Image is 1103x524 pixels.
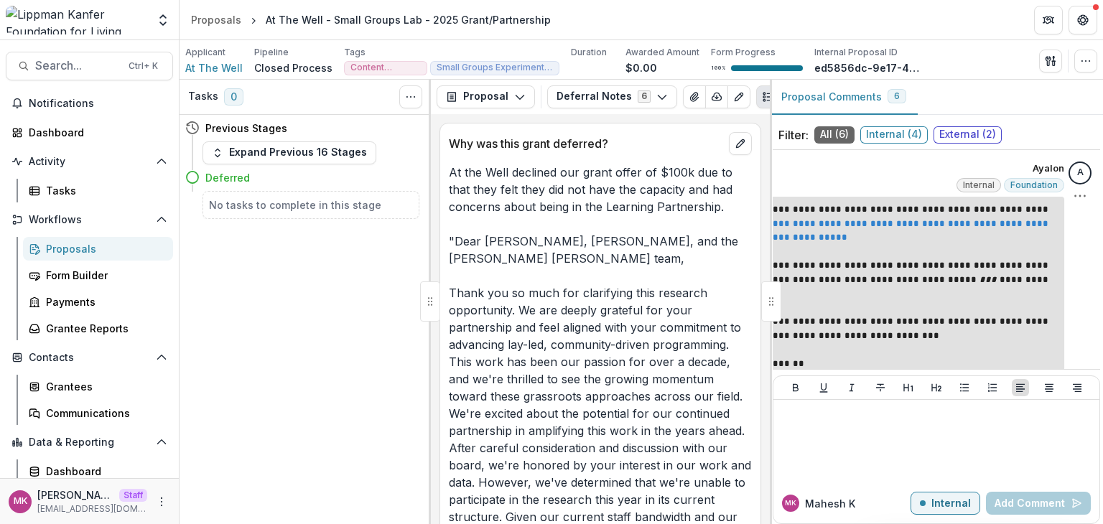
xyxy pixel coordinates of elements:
[203,141,376,164] button: Expand Previous 16 Stages
[46,406,162,421] div: Communications
[29,98,167,110] span: Notifications
[37,502,147,515] p: [EMAIL_ADDRESS][DOMAIN_NAME]
[1069,6,1097,34] button: Get Help
[814,46,898,59] p: Internal Proposal ID
[46,464,162,479] div: Dashboard
[860,126,928,144] span: Internal ( 4 )
[956,379,973,396] button: Bullet List
[29,214,150,226] span: Workflows
[1073,189,1087,203] button: Options
[23,401,173,425] a: Communications
[46,183,162,198] div: Tasks
[46,379,162,394] div: Grantees
[1077,168,1084,177] div: Ayalon
[14,497,27,506] div: Mahesh Kumar
[1041,379,1058,396] button: Align Center
[185,9,247,30] a: Proposals
[963,180,995,190] span: Internal
[625,60,657,75] p: $0.00
[6,121,173,144] a: Dashboard
[437,85,535,108] button: Proposal
[254,60,332,75] p: Closed Process
[350,62,421,72] span: Content Workshop (Grant)
[224,88,243,106] span: 0
[35,59,120,72] span: Search...
[119,489,147,502] p: Staff
[815,379,832,396] button: Underline
[756,85,779,108] button: Plaintext view
[126,58,161,74] div: Ctrl + K
[984,379,1001,396] button: Ordered List
[188,90,218,103] h3: Tasks
[153,493,170,510] button: More
[683,85,706,108] button: View Attached Files
[571,46,607,59] p: Duration
[399,85,422,108] button: Toggle View Cancelled Tasks
[205,121,287,136] h4: Previous Stages
[29,436,150,449] span: Data & Reporting
[911,492,980,515] button: Internal
[185,46,225,59] p: Applicant
[727,85,750,108] button: Edit as form
[900,379,917,396] button: Heading 1
[344,46,366,59] p: Tags
[23,375,173,398] a: Grantees
[6,346,173,369] button: Open Contacts
[1012,379,1029,396] button: Align Left
[872,379,889,396] button: Strike
[29,352,150,364] span: Contacts
[23,179,173,202] a: Tasks
[6,431,173,454] button: Open Data & Reporting
[29,125,162,140] div: Dashboard
[23,237,173,261] a: Proposals
[6,208,173,231] button: Open Workflows
[185,9,557,30] nav: breadcrumb
[46,241,162,256] div: Proposals
[711,63,725,73] p: 100 %
[6,52,173,80] button: Search...
[928,379,945,396] button: Heading 2
[191,12,241,27] div: Proposals
[254,46,289,59] p: Pipeline
[547,85,677,108] button: Deferral Notes6
[23,459,173,483] a: Dashboard
[894,91,900,101] span: 6
[843,379,860,396] button: Italicize
[205,170,250,185] h4: Deferred
[986,492,1091,515] button: Add Comment
[770,80,918,115] button: Proposal Comments
[6,6,147,34] img: Lippman Kanfer Foundation for Living Torah logo
[711,46,776,59] p: Form Progress
[805,496,855,511] p: Mahesh K
[931,497,971,510] p: Internal
[153,6,173,34] button: Open entity switcher
[46,268,162,283] div: Form Builder
[23,290,173,314] a: Payments
[209,197,413,212] h5: No tasks to complete in this stage
[785,500,796,507] div: Mahesh Kumar
[437,62,553,72] span: Small Groups Experiments (Learning Grant)
[814,126,855,144] span: All ( 6 )
[37,487,113,502] p: [PERSON_NAME]
[6,150,173,173] button: Open Activity
[787,379,804,396] button: Bold
[6,92,173,115] button: Notifications
[29,156,150,168] span: Activity
[46,294,162,309] div: Payments
[185,60,243,75] a: At The Well
[23,263,173,287] a: Form Builder
[23,317,173,340] a: Grantee Reports
[625,46,699,59] p: Awarded Amount
[1033,162,1064,176] p: Ayalon
[46,321,162,336] div: Grantee Reports
[814,60,922,75] p: ed5856dc-9e17-49e7-8dec-ca7f69b17ce2
[1010,180,1058,190] span: Foundation
[934,126,1002,144] span: External ( 2 )
[449,135,723,152] p: Why was this grant deferred?
[1069,379,1086,396] button: Align Right
[778,126,809,144] p: Filter:
[266,12,551,27] div: At The Well - Small Groups Lab - 2025 Grant/Partnership
[729,132,752,155] button: edit
[1034,6,1063,34] button: Partners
